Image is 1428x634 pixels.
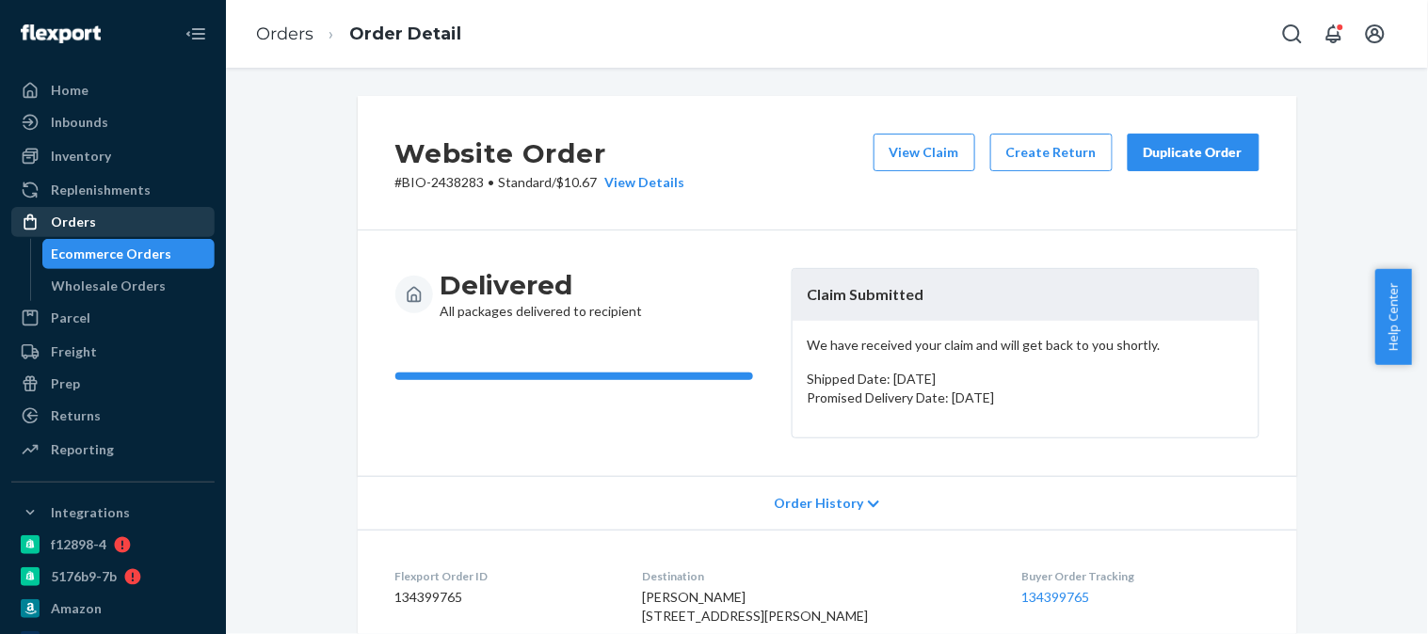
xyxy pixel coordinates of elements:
[395,173,685,192] p: # BIO-2438283 / $10.67
[11,75,215,105] a: Home
[808,370,1243,388] p: Shipped Date: [DATE]
[441,268,643,302] h3: Delivered
[11,207,215,237] a: Orders
[51,147,111,166] div: Inventory
[11,141,215,171] a: Inventory
[1128,134,1260,171] button: Duplicate Order
[42,271,216,301] a: Wholesale Orders
[11,498,215,528] button: Integrations
[808,388,1243,407] p: Promised Delivery Date: [DATE]
[793,269,1259,321] header: Claim Submitted
[598,173,685,192] button: View Details
[51,309,90,327] div: Parcel
[874,134,975,171] button: View Claim
[51,599,102,618] div: Amazon
[11,530,215,560] a: f12898-4
[1375,269,1412,365] button: Help Center
[489,174,495,190] span: •
[11,369,215,399] a: Prep
[441,268,643,321] div: All packages delivered to recipient
[774,494,863,513] span: Order History
[642,568,992,584] dt: Destination
[11,107,215,137] a: Inbounds
[241,7,476,62] ol: breadcrumbs
[11,594,215,624] a: Amazon
[11,303,215,333] a: Parcel
[1274,15,1311,53] button: Open Search Box
[1022,568,1260,584] dt: Buyer Order Tracking
[395,134,685,173] h2: Website Order
[11,435,215,465] a: Reporting
[51,567,117,586] div: 5176b9-7b
[11,175,215,205] a: Replenishments
[51,503,130,522] div: Integrations
[349,24,461,44] a: Order Detail
[1356,15,1394,53] button: Open account menu
[1315,15,1353,53] button: Open notifications
[51,374,80,393] div: Prep
[395,588,613,607] dd: 134399765
[11,562,215,592] a: 5176b9-7b
[256,24,313,44] a: Orders
[499,174,553,190] span: Standard
[51,406,101,425] div: Returns
[395,568,613,584] dt: Flexport Order ID
[52,245,172,263] div: Ecommerce Orders
[1022,589,1090,605] a: 134399765
[51,440,114,459] div: Reporting
[990,134,1113,171] button: Create Return
[642,589,868,624] span: [PERSON_NAME] [STREET_ADDRESS][PERSON_NAME]
[808,336,1243,355] p: We have received your claim and will get back to you shortly.
[42,239,216,269] a: Ecommerce Orders
[52,277,167,295] div: Wholesale Orders
[51,342,97,361] div: Freight
[51,213,96,231] div: Orders
[11,401,215,431] a: Returns
[51,535,106,554] div: f12898-4
[177,15,215,53] button: Close Navigation
[11,337,215,367] a: Freight
[51,181,151,199] div: Replenishments
[51,81,88,100] div: Home
[21,24,101,43] img: Flexport logo
[1144,143,1243,162] div: Duplicate Order
[51,113,108,132] div: Inbounds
